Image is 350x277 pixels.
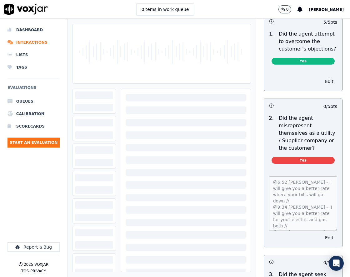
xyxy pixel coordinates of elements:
[279,30,337,53] p: Did the agent attempt to overcome the customer's objections?
[7,138,60,148] button: Start an Evaluation
[323,260,337,266] p: 0 / 5 pts
[7,36,60,49] a: Interactions
[136,3,194,15] button: 0items in work queue
[323,103,337,109] p: 0 / 5 pts
[309,6,350,13] button: [PERSON_NAME]
[278,5,292,13] button: 0
[329,256,344,271] div: Open Intercom Messenger
[7,61,60,74] a: Tags
[267,114,276,152] p: 2 .
[30,269,46,274] button: Privacy
[4,4,48,15] img: voxjar logo
[7,242,60,252] button: Report a Bug
[279,114,337,152] p: Did the agent misrepresent themselves as a utility / Supplier company or the customer?
[272,58,335,65] span: Yes
[7,95,60,108] a: Queues
[286,7,289,12] p: 0
[321,233,337,242] button: Edit
[7,120,60,133] a: Scorecards
[24,262,48,267] p: 2025 Voxjar
[7,49,60,61] a: Lists
[7,84,60,95] h6: Evaluations
[21,269,29,274] button: TOS
[309,7,344,12] span: [PERSON_NAME]
[7,108,60,120] a: Calibration
[278,5,298,13] button: 0
[7,24,60,36] a: Dashboard
[272,157,335,164] span: Yes
[321,77,337,86] button: Edit
[267,30,276,53] p: 1 .
[323,19,337,25] p: 5 / 5 pts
